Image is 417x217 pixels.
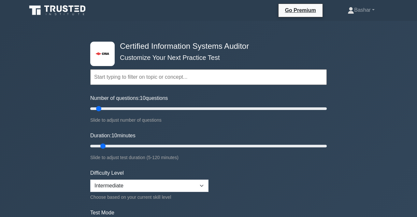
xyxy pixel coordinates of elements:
[90,132,136,140] label: Duration: minutes
[90,94,168,102] label: Number of questions: questions
[90,209,327,217] label: Test Mode
[90,193,208,201] div: Choose based on your current skill level
[117,42,295,51] h4: Certified Information Systems Auditor
[90,169,124,177] label: Difficulty Level
[90,116,327,124] div: Slide to adjust number of questions
[90,154,327,161] div: Slide to adjust test duration (5-120 minutes)
[281,6,320,14] a: Go Premium
[140,95,146,101] span: 10
[90,69,327,85] input: Start typing to filter on topic or concept...
[332,4,390,17] a: Bashar
[111,133,117,138] span: 10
